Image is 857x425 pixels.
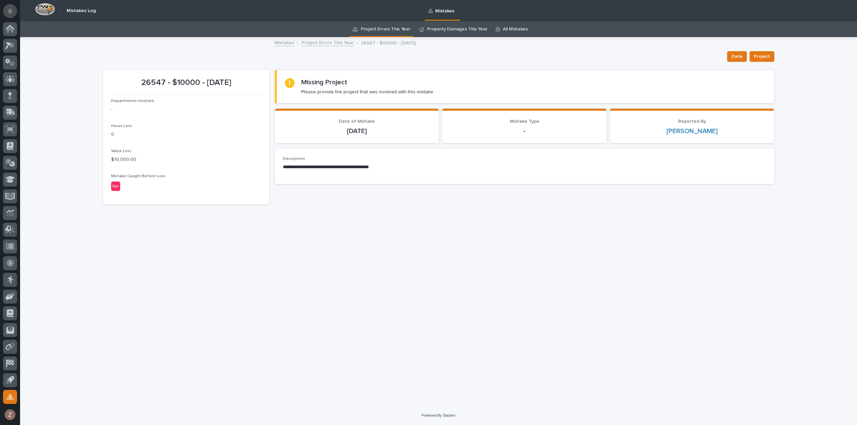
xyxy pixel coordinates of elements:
button: Date [727,51,747,62]
div: Notifications [8,8,17,19]
button: Project [750,51,774,62]
a: Mistakes [275,38,294,46]
span: Reported By [678,119,706,124]
a: All Mistakes [503,21,528,37]
span: Mistake Type [510,119,539,124]
span: Hours Lost [111,124,132,128]
h2: Missing Project [301,78,347,86]
span: Mistake Caught Before Loss [111,174,165,178]
span: Project [754,52,770,61]
span: Description [283,157,305,161]
h2: Mistakes Log [67,8,96,14]
button: Notifications [3,4,17,18]
span: Date [731,52,743,61]
p: $ 10,000.00 [111,156,261,163]
p: [DATE] [283,127,431,135]
span: Value Lost [111,149,131,153]
button: users-avatar [3,408,17,422]
p: Please provide the project that was involved with this mistake. [301,89,434,95]
p: 26547 - $10000 - [DATE] [111,78,261,88]
span: Departments Involved [111,99,154,103]
a: Project Errors This Year [302,38,354,46]
div: No [111,182,120,191]
p: - [111,106,261,113]
a: Project Errors This Year [361,21,410,37]
p: 26547 - $10000 - [DATE] [361,39,416,46]
span: Date of Mistake [339,119,375,124]
p: - [450,127,599,135]
a: Powered By Stacker [421,413,455,417]
p: 0 [111,131,261,138]
img: Workspace Logo [35,3,55,15]
a: [PERSON_NAME] [667,127,718,135]
a: Property Damages This Year [427,21,487,37]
